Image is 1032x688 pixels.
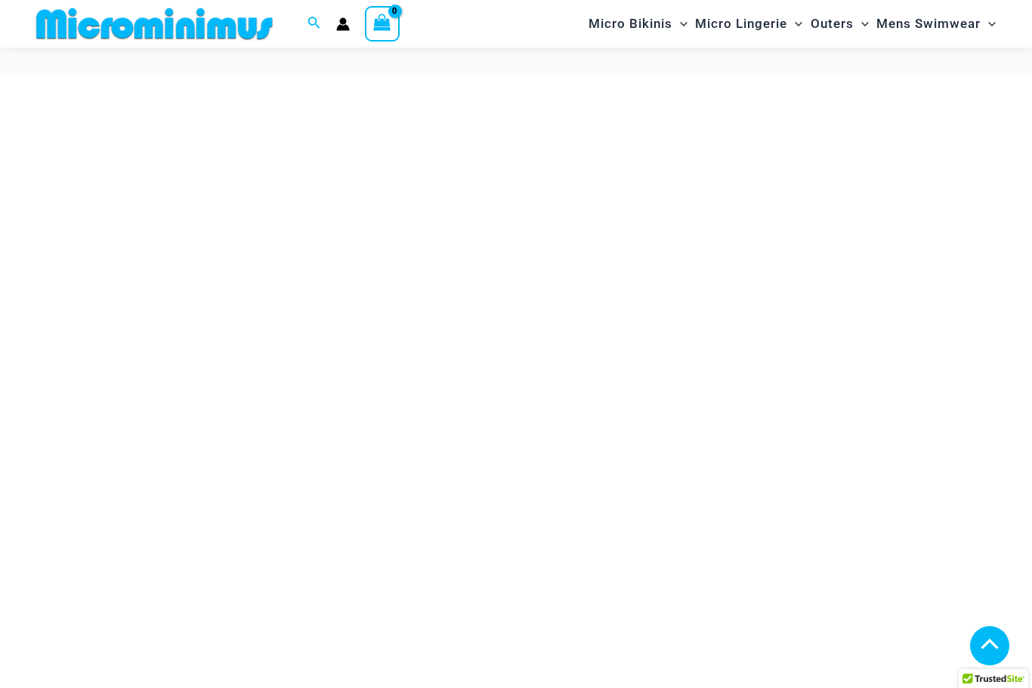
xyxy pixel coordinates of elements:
[582,2,1002,45] nav: Site Navigation
[589,5,672,43] span: Micro Bikinis
[811,5,854,43] span: Outers
[365,6,400,41] a: View Shopping Cart, empty
[807,5,873,43] a: OutersMenu ToggleMenu Toggle
[787,5,802,43] span: Menu Toggle
[672,5,687,43] span: Menu Toggle
[336,17,350,31] a: Account icon link
[695,5,787,43] span: Micro Lingerie
[307,14,321,33] a: Search icon link
[30,7,279,41] img: MM SHOP LOGO FLAT
[854,5,869,43] span: Menu Toggle
[981,5,996,43] span: Menu Toggle
[876,5,981,43] span: Mens Swimwear
[585,5,691,43] a: Micro BikinisMenu ToggleMenu Toggle
[691,5,806,43] a: Micro LingerieMenu ToggleMenu Toggle
[873,5,1000,43] a: Mens SwimwearMenu ToggleMenu Toggle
